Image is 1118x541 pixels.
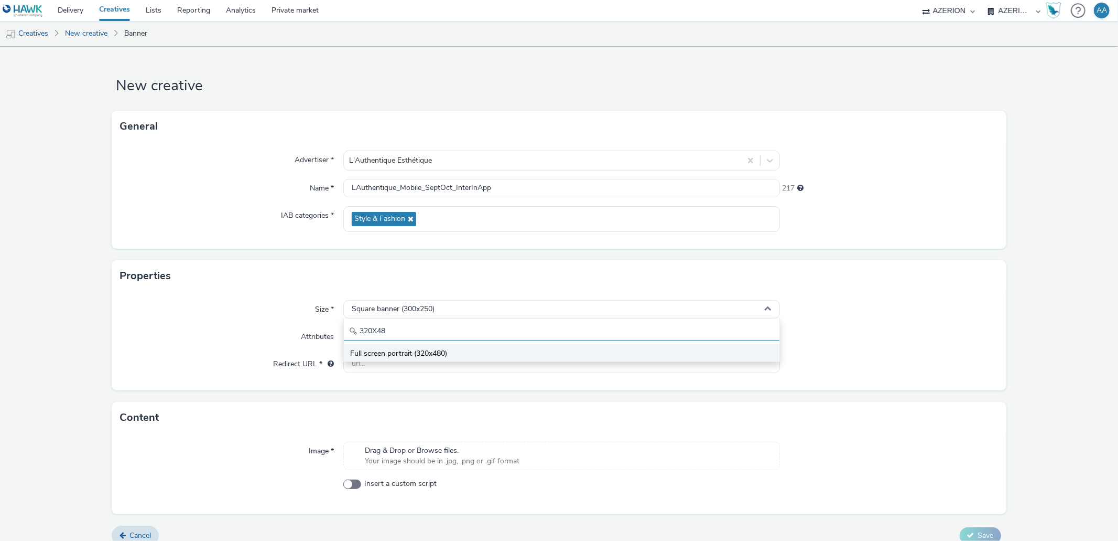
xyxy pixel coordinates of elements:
input: Search... [344,322,779,341]
img: Hawk Academy [1046,2,1061,19]
h1: New creative [112,76,1006,96]
h3: Properties [120,268,171,284]
span: Your image should be in .jpg, .png or .gif format [365,456,519,466]
span: Insert a custom script [364,479,437,489]
input: url... [343,355,779,373]
label: Advertiser * [290,151,338,165]
span: 217 [783,183,795,194]
span: Square banner (300x250) [352,305,435,314]
h3: Content [120,410,159,426]
label: Attributes [297,327,338,342]
div: Maximum 255 characters [798,183,804,194]
input: Name [343,179,779,197]
a: New creative [60,21,113,46]
img: undefined Logo [3,4,43,17]
img: mobile [5,29,16,39]
label: Name * [306,179,338,194]
a: Hawk Academy [1046,2,1066,19]
span: Save [978,531,994,540]
span: Full screen portrait (320x480) [350,348,447,359]
div: AA [1097,3,1107,18]
span: Style & Fashion [354,215,405,224]
label: Redirect URL * [269,355,338,369]
span: Drag & Drop or Browse files. [365,445,519,456]
label: IAB categories * [277,206,338,221]
span: Cancel [129,531,151,540]
div: URL will be used as a validation URL with some SSPs and it will be the redirection URL of your cr... [322,359,334,369]
h3: General [120,119,158,134]
label: Size * [311,300,338,315]
label: Image * [305,442,338,457]
a: Banner [119,21,153,46]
